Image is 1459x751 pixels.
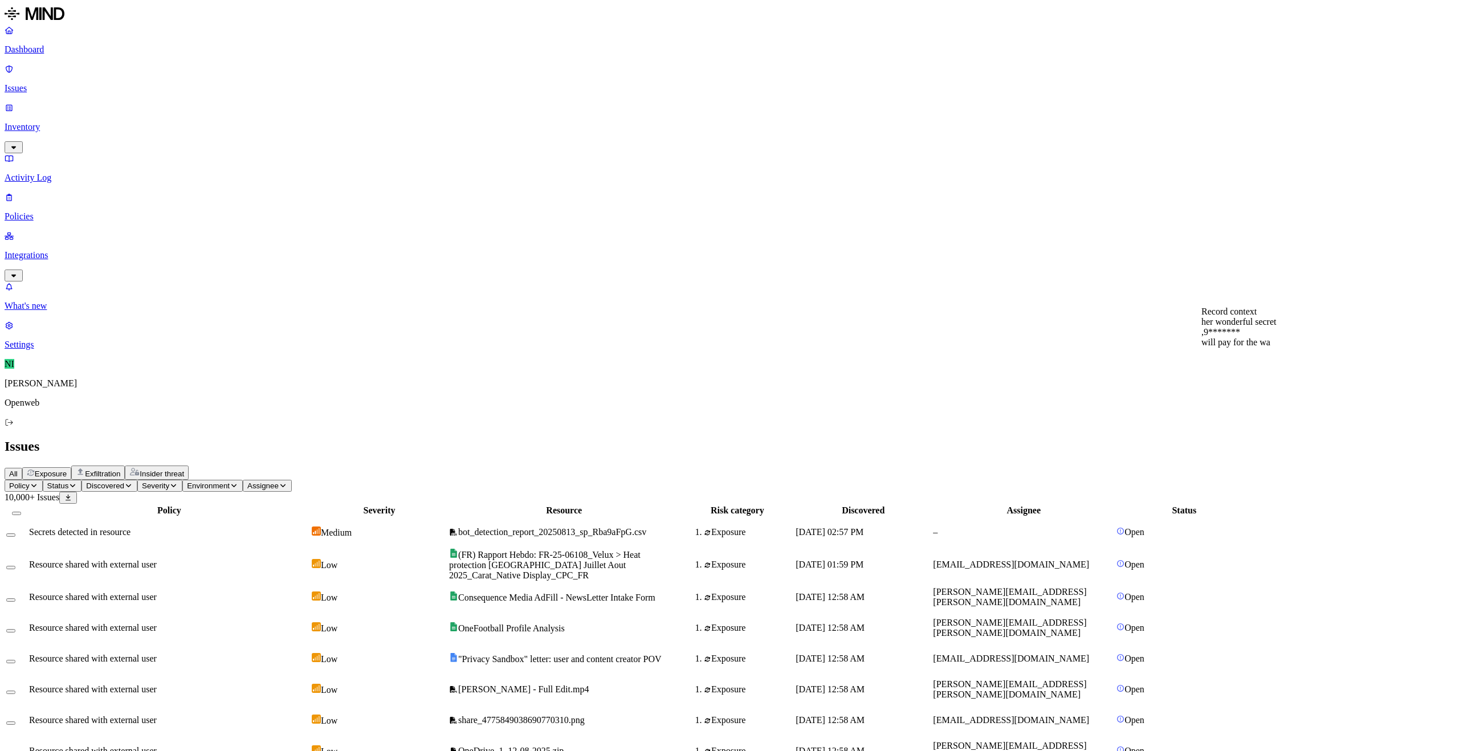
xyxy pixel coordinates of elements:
span: Resource shared with external user [29,654,157,663]
span: (FR) Rapport Hebdo: FR-25-06108_Velux > Heat protection [GEOGRAPHIC_DATA] Juillet Aout 2025_Carat... [449,550,641,580]
span: [DATE] 02:57 PM [796,527,863,537]
img: severity-low.svg [312,653,321,662]
span: Low [321,654,337,664]
div: Discovered [796,505,931,516]
span: – [933,527,938,537]
span: Open [1124,560,1144,569]
span: Low [321,593,337,602]
span: Low [321,716,337,725]
p: Dashboard [5,44,1454,55]
span: Open [1124,715,1144,725]
div: Exposure [704,715,793,725]
h2: Issues [5,439,1454,454]
span: OneFootball Profile Analysis [458,623,565,633]
span: Resource shared with external user [29,560,157,569]
span: Exfiltration [85,470,120,478]
img: status-open.svg [1116,527,1124,535]
span: [DATE] 12:58 AM [796,592,865,602]
img: status-open.svg [1116,560,1124,568]
span: [DATE] 12:58 AM [796,623,865,632]
span: NI [5,359,14,369]
div: Assignee [933,505,1114,516]
img: severity-medium.svg [312,526,321,536]
span: 10,000+ Issues [5,492,59,502]
p: Issues [5,83,1454,93]
p: Openweb [5,398,1454,408]
span: Exposure [35,470,67,478]
div: Record context [1201,307,1277,317]
button: Select row [6,691,15,694]
span: All [9,470,18,478]
img: MIND [5,5,64,23]
span: [DATE] 12:58 AM [796,684,865,694]
div: Exposure [704,684,793,695]
span: Resource shared with external user [29,623,157,632]
p: Inventory [5,122,1454,132]
img: status-open.svg [1116,623,1124,631]
div: Exposure [704,654,793,664]
button: Select row [6,629,15,632]
p: Settings [5,340,1454,350]
div: Status [1116,505,1252,516]
div: Exposure [704,560,793,570]
span: Policy [9,481,30,490]
img: google-sheets.svg [449,591,458,601]
span: [EMAIL_ADDRESS][DOMAIN_NAME] [933,715,1089,725]
span: Resource shared with external user [29,684,157,694]
img: status-open.svg [1116,715,1124,723]
img: google-docs.svg [449,653,458,662]
span: [PERSON_NAME][EMAIL_ADDRESS][PERSON_NAME][DOMAIN_NAME] [933,587,1086,607]
img: status-open.svg [1116,654,1124,662]
span: [EMAIL_ADDRESS][DOMAIN_NAME] [933,654,1089,663]
span: Consequence Media AdFill - NewsLetter Intake Form [458,593,655,602]
img: severity-low.svg [312,559,321,568]
div: Resource [449,505,679,516]
span: bot_detection_report_20250813_sp_Rba9aFpG.csv [458,527,646,537]
span: Environment [187,481,230,490]
span: Resource shared with external user [29,715,157,725]
span: Open [1124,623,1144,632]
img: severity-low.svg [312,591,321,601]
span: [DATE] 12:58 AM [796,715,865,725]
span: Discovered [86,481,124,490]
span: Status [47,481,69,490]
span: Open [1124,684,1144,694]
button: Select row [6,533,15,537]
button: Select row [6,660,15,663]
div: Exposure [704,527,793,537]
div: Risk category [681,505,793,516]
span: Secrets detected in resource [29,527,131,537]
p: Activity Log [5,173,1454,183]
span: Low [321,560,337,570]
span: Medium [321,528,352,537]
span: Severity [142,481,169,490]
button: Select all [12,512,21,515]
button: Select row [6,566,15,569]
span: "Privacy Sandbox" letter: user and content creator POV [458,654,662,664]
span: Open [1124,592,1144,602]
span: Open [1124,654,1144,663]
button: Select row [6,721,15,725]
span: Assignee [247,481,279,490]
div: Exposure [704,623,793,633]
p: Integrations [5,250,1454,260]
div: Policy [29,505,309,516]
img: severity-low.svg [312,715,321,724]
p: Policies [5,211,1454,222]
span: Low [321,685,337,695]
span: [DATE] 01:59 PM [796,560,863,569]
img: severity-low.svg [312,622,321,631]
img: status-open.svg [1116,684,1124,692]
span: [PERSON_NAME][EMAIL_ADDRESS][PERSON_NAME][DOMAIN_NAME] [933,618,1086,638]
p: What's new [5,301,1454,311]
span: Insider threat [140,470,184,478]
span: Low [321,623,337,633]
span: Open [1124,527,1144,537]
span: share_4775849038690770310.png [458,715,585,725]
img: status-open.svg [1116,592,1124,600]
img: google-sheets.svg [449,622,458,631]
span: [EMAIL_ADDRESS][DOMAIN_NAME] [933,560,1089,569]
span: [PERSON_NAME] - Full Edit.mp4 [458,684,589,694]
div: Severity [312,505,447,516]
img: severity-low.svg [312,684,321,693]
